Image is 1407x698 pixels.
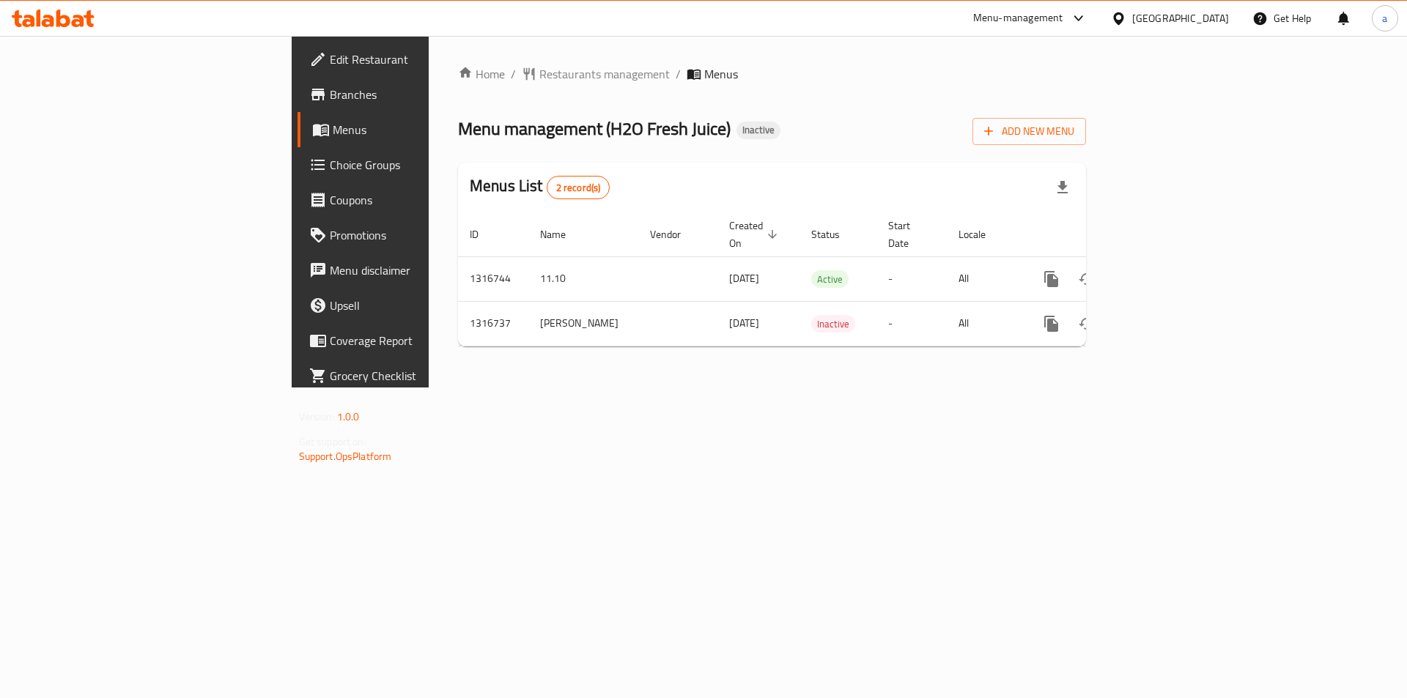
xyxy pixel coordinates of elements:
span: ID [470,226,498,243]
button: Add New Menu [972,118,1086,145]
span: Inactive [811,316,855,333]
a: Edit Restaurant [298,42,527,77]
button: more [1034,306,1069,341]
span: [DATE] [729,269,759,288]
span: a [1382,10,1387,26]
span: Choice Groups [330,156,515,174]
h2: Menus List [470,175,610,199]
button: more [1034,261,1069,297]
a: Promotions [298,218,527,253]
span: Coverage Report [330,332,515,349]
span: Restaurants management [539,65,670,83]
a: Menu disclaimer [298,253,527,288]
span: Created On [729,217,782,252]
div: Inactive [811,315,855,333]
span: Edit Restaurant [330,51,515,68]
span: Menu management ( H2O Fresh Juice ) [458,112,731,145]
span: Coupons [330,191,515,209]
span: Vendor [650,226,700,243]
a: Branches [298,77,527,112]
span: Status [811,226,859,243]
li: / [676,65,681,83]
span: Version: [299,407,335,426]
span: Menu disclaimer [330,261,515,279]
a: Coverage Report [298,323,527,358]
span: Grocery Checklist [330,367,515,385]
div: Menu-management [973,10,1063,27]
span: Active [811,271,849,288]
button: Change Status [1069,306,1104,341]
nav: breadcrumb [458,65,1086,83]
a: Support.OpsPlatform [299,447,392,466]
td: All [947,301,1022,346]
a: Grocery Checklist [298,358,527,393]
span: Menus [333,121,515,138]
span: Add New Menu [984,122,1074,141]
span: Start Date [888,217,929,252]
span: Upsell [330,297,515,314]
td: [PERSON_NAME] [528,301,638,346]
a: Choice Groups [298,147,527,182]
div: Active [811,270,849,288]
span: Inactive [736,124,780,136]
td: - [876,256,947,301]
div: [GEOGRAPHIC_DATA] [1132,10,1229,26]
td: All [947,256,1022,301]
span: 2 record(s) [547,181,610,195]
th: Actions [1022,212,1186,257]
td: - [876,301,947,346]
span: 1.0.0 [337,407,360,426]
a: Upsell [298,288,527,323]
button: Change Status [1069,261,1104,297]
div: Total records count [547,176,610,199]
a: Coupons [298,182,527,218]
span: Locale [959,226,1005,243]
a: Restaurants management [522,65,670,83]
div: Inactive [736,122,780,139]
span: [DATE] [729,313,759,333]
td: 11.10 [528,256,638,301]
div: Export file [1045,170,1080,205]
span: Promotions [330,226,515,244]
span: Branches [330,86,515,103]
span: Get support on: [299,432,366,451]
a: Menus [298,112,527,147]
span: Menus [704,65,738,83]
span: Name [540,226,585,243]
table: enhanced table [458,212,1186,346]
